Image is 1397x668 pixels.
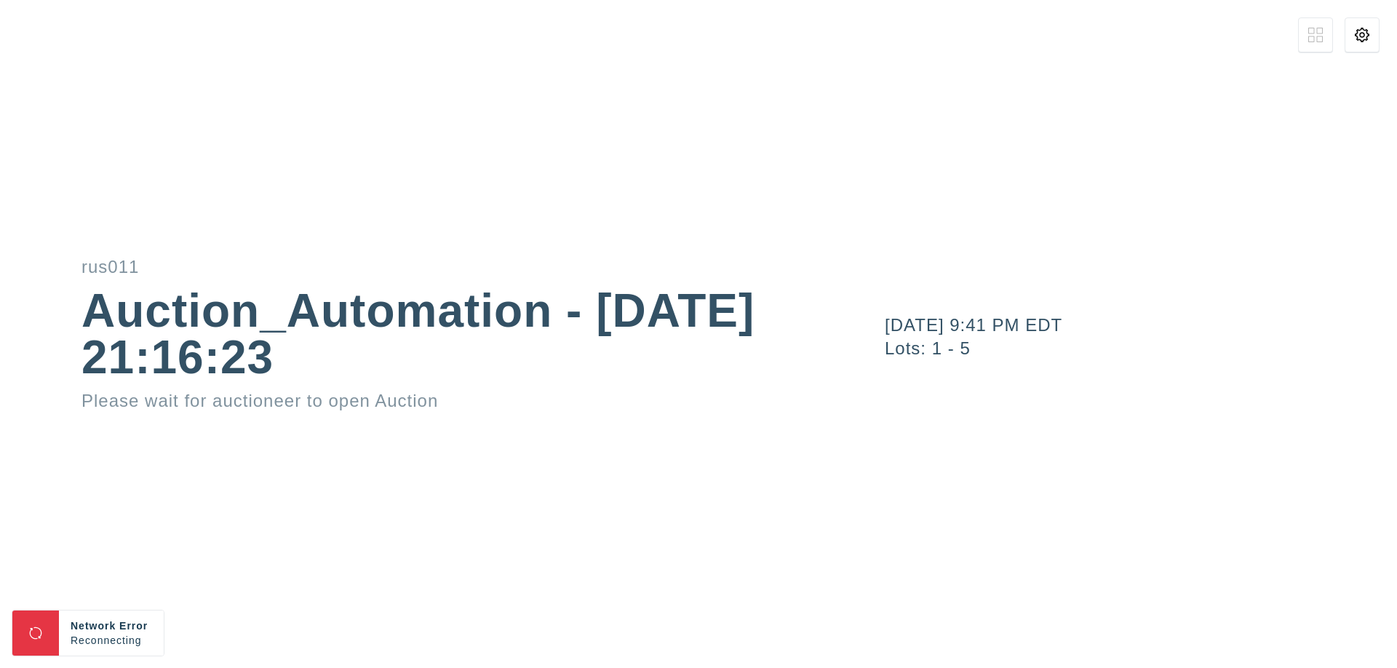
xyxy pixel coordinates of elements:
div: Lots: 1 - 5 [885,340,1397,357]
div: rus011 [81,258,757,276]
div: [DATE] 9:41 PM EDT [885,317,1397,334]
div: Reconnecting [71,633,152,648]
div: Auction_Automation - [DATE] 21:16:23 [81,287,757,381]
div: Network Error [71,619,152,633]
div: Please wait for auctioneer to open Auction [81,392,757,410]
